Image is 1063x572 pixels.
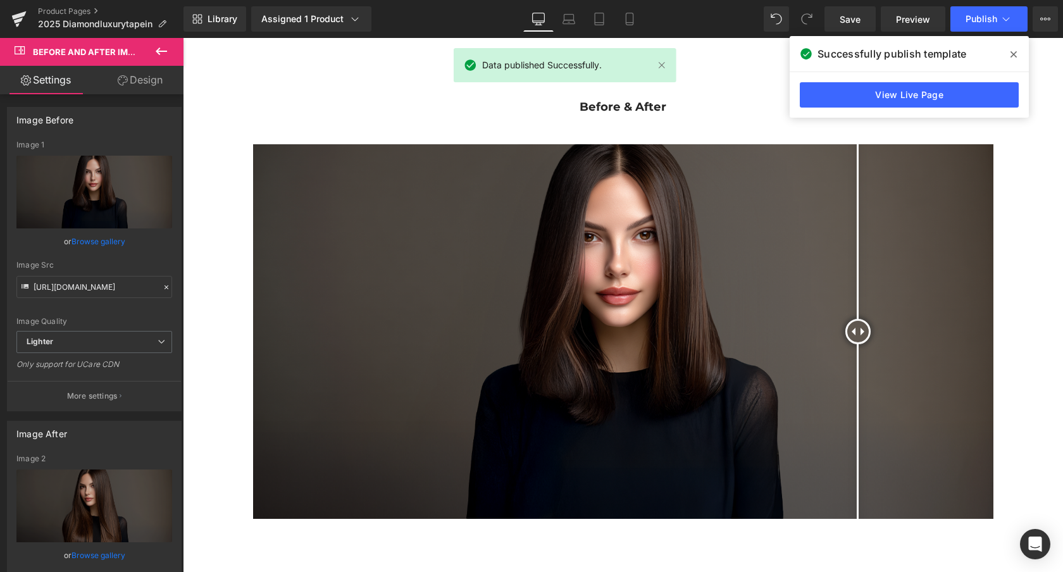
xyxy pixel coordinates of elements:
a: Browse gallery [71,544,125,566]
a: New Library [183,6,246,32]
div: Image Src [16,261,172,270]
a: Browse gallery [71,230,125,252]
div: Assigned 1 Product [261,13,361,25]
button: Redo [794,6,819,32]
div: Open Intercom Messenger [1020,529,1050,559]
span: Save [840,13,861,26]
a: Product Pages [38,6,183,16]
span: Data published Successfully. [482,58,602,72]
div: Image Before [16,108,73,125]
a: Desktop [523,6,554,32]
button: Publish [950,6,1028,32]
a: View Live Page [800,82,1019,108]
div: Image 2 [16,454,172,463]
span: Before and After Images [33,47,151,57]
span: Successfully publish template [817,46,966,61]
div: Image Quality [16,317,172,326]
b: Lighter [27,337,53,346]
div: Image After [16,421,67,439]
p: More settings [67,390,118,402]
a: Preview [881,6,945,32]
button: More settings [8,381,181,411]
span: Publish [966,14,997,24]
a: Laptop [554,6,584,32]
div: Image 1 [16,140,172,149]
button: More [1033,6,1058,32]
h2: Before & After [70,62,811,76]
a: Mobile [614,6,645,32]
span: Library [208,13,237,25]
button: Undo [764,6,789,32]
a: Design [94,66,186,94]
input: Link [16,276,172,298]
div: or [16,549,172,562]
a: Tablet [584,6,614,32]
span: Preview [896,13,930,26]
div: or [16,235,172,248]
div: Only support for UCare CDN [16,359,172,378]
span: 2025 Diamondluxurytapein [38,19,152,29]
